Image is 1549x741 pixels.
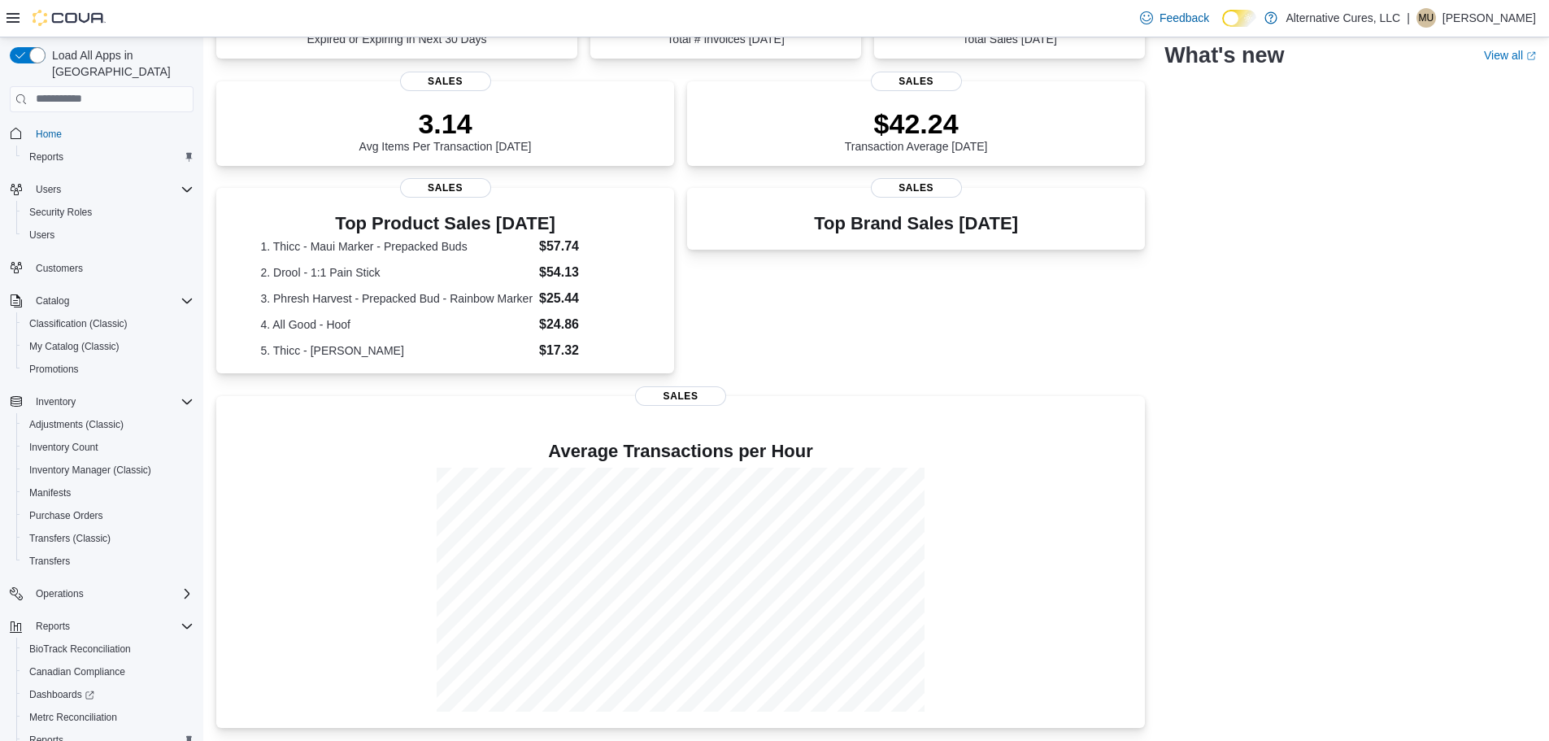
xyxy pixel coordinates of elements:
[1160,10,1209,26] span: Feedback
[16,638,200,660] button: BioTrack Reconciliation
[23,203,194,222] span: Security Roles
[33,10,106,26] img: Cova
[23,483,194,503] span: Manifests
[29,317,128,330] span: Classification (Classic)
[16,504,200,527] button: Purchase Orders
[29,291,194,311] span: Catalog
[400,72,491,91] span: Sales
[400,178,491,198] span: Sales
[16,413,200,436] button: Adjustments (Classic)
[16,550,200,573] button: Transfers
[260,214,629,233] h3: Top Product Sales [DATE]
[23,314,194,333] span: Classification (Classic)
[16,358,200,381] button: Promotions
[23,415,130,434] a: Adjustments (Classic)
[23,360,85,379] a: Promotions
[1526,51,1536,61] svg: External link
[23,225,194,245] span: Users
[1442,8,1536,28] p: [PERSON_NAME]
[23,529,194,548] span: Transfers (Classic)
[1286,8,1400,28] p: Alternative Cures, LLC
[23,438,194,457] span: Inventory Count
[16,706,200,729] button: Metrc Reconciliation
[16,312,200,335] button: Classification (Classic)
[1407,8,1410,28] p: |
[23,708,194,727] span: Metrc Reconciliation
[871,178,962,198] span: Sales
[23,225,61,245] a: Users
[29,229,54,242] span: Users
[29,124,68,144] a: Home
[814,214,1018,233] h3: Top Brand Sales [DATE]
[635,386,726,406] span: Sales
[29,392,194,412] span: Inventory
[845,107,988,140] p: $42.24
[23,147,194,167] span: Reports
[36,183,61,196] span: Users
[23,506,194,525] span: Purchase Orders
[29,617,76,636] button: Reports
[23,551,76,571] a: Transfers
[23,314,134,333] a: Classification (Classic)
[16,146,200,168] button: Reports
[23,460,158,480] a: Inventory Manager (Classic)
[260,238,533,255] dt: 1. Thicc - Maui Marker - Prepacked Buds
[23,460,194,480] span: Inventory Manager (Classic)
[16,683,200,706] a: Dashboards
[359,107,532,153] div: Avg Items Per Transaction [DATE]
[36,620,70,633] span: Reports
[23,685,194,704] span: Dashboards
[29,418,124,431] span: Adjustments (Classic)
[359,107,532,140] p: 3.14
[260,264,533,281] dt: 2. Drool - 1:1 Pain Stick
[3,615,200,638] button: Reports
[16,436,200,459] button: Inventory Count
[23,203,98,222] a: Security Roles
[29,259,89,278] a: Customers
[23,708,124,727] a: Metrc Reconciliation
[29,206,92,219] span: Security Roles
[539,237,630,256] dd: $57.74
[16,482,200,504] button: Manifests
[29,150,63,163] span: Reports
[29,441,98,454] span: Inventory Count
[1416,8,1436,28] div: Morgan Underhill
[29,392,82,412] button: Inventory
[29,617,194,636] span: Reports
[29,584,90,604] button: Operations
[36,262,83,275] span: Customers
[1222,27,1223,28] span: Dark Mode
[23,506,110,525] a: Purchase Orders
[539,263,630,282] dd: $54.13
[1484,49,1536,62] a: View allExternal link
[29,180,67,199] button: Users
[36,128,62,141] span: Home
[3,178,200,201] button: Users
[3,582,200,605] button: Operations
[871,72,962,91] span: Sales
[29,711,117,724] span: Metrc Reconciliation
[16,224,200,246] button: Users
[16,660,200,683] button: Canadian Compliance
[36,294,69,307] span: Catalog
[260,342,533,359] dt: 5. Thicc - [PERSON_NAME]
[539,315,630,334] dd: $24.86
[23,685,101,704] a: Dashboards
[16,459,200,482] button: Inventory Manager (Classic)
[46,47,194,80] span: Load All Apps in [GEOGRAPHIC_DATA]
[16,201,200,224] button: Security Roles
[23,147,70,167] a: Reports
[23,529,117,548] a: Transfers (Classic)
[23,415,194,434] span: Adjustments (Classic)
[29,464,151,477] span: Inventory Manager (Classic)
[23,639,194,659] span: BioTrack Reconciliation
[29,665,125,678] span: Canadian Compliance
[23,438,105,457] a: Inventory Count
[23,483,77,503] a: Manifests
[16,335,200,358] button: My Catalog (Classic)
[845,107,988,153] div: Transaction Average [DATE]
[29,258,194,278] span: Customers
[3,122,200,146] button: Home
[29,363,79,376] span: Promotions
[23,662,132,682] a: Canadian Compliance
